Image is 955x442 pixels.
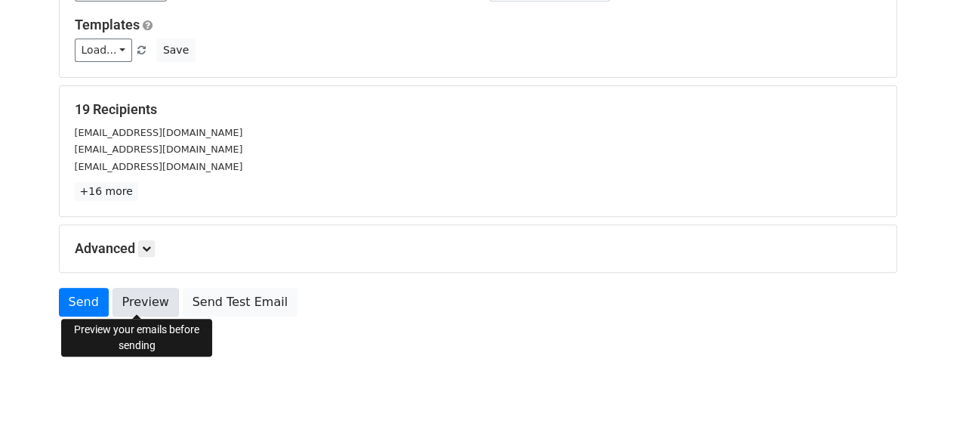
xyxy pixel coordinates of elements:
small: [EMAIL_ADDRESS][DOMAIN_NAME] [75,127,243,138]
iframe: Chat Widget [880,369,955,442]
a: Preview [112,288,179,317]
button: Save [156,39,196,62]
a: Load... [75,39,133,62]
div: Preview your emails before sending [61,319,212,357]
a: Send Test Email [183,288,297,317]
small: [EMAIL_ADDRESS][DOMAIN_NAME] [75,161,243,172]
h5: 19 Recipients [75,101,881,118]
a: Templates [75,17,140,32]
h5: Advanced [75,240,881,257]
small: [EMAIL_ADDRESS][DOMAIN_NAME] [75,144,243,155]
a: Send [59,288,109,317]
a: +16 more [75,182,138,201]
